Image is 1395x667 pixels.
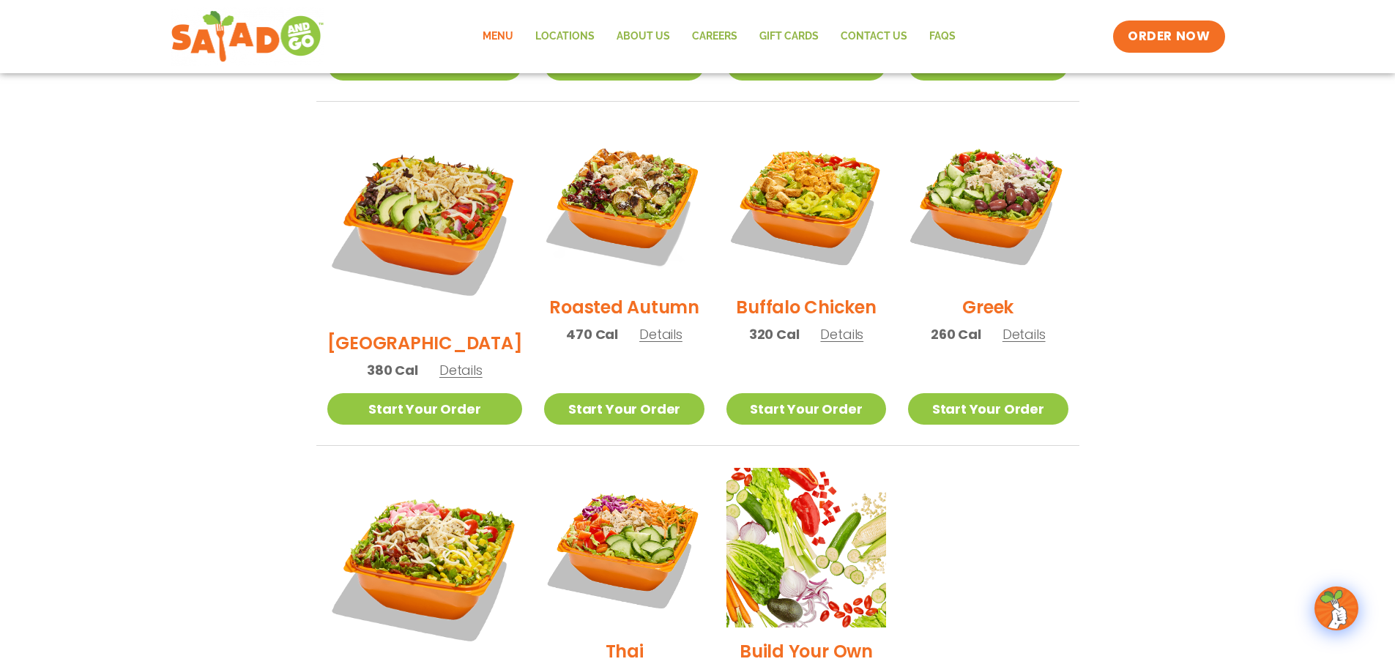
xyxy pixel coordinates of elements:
[748,20,830,53] a: GIFT CARDS
[606,638,644,664] h2: Thai
[931,324,981,344] span: 260 Cal
[1113,21,1224,53] a: ORDER NOW
[327,330,523,356] h2: [GEOGRAPHIC_DATA]
[918,20,967,53] a: FAQs
[726,393,886,425] a: Start Your Order
[549,294,699,320] h2: Roasted Autumn
[524,20,606,53] a: Locations
[908,393,1068,425] a: Start Your Order
[472,20,524,53] a: Menu
[327,124,523,319] img: Product photo for BBQ Ranch Salad
[736,294,876,320] h2: Buffalo Chicken
[820,325,863,343] span: Details
[908,124,1068,283] img: Product photo for Greek Salad
[544,393,704,425] a: Start Your Order
[830,20,918,53] a: Contact Us
[962,294,1013,320] h2: Greek
[367,360,418,380] span: 380 Cal
[681,20,748,53] a: Careers
[439,361,483,379] span: Details
[544,124,704,283] img: Product photo for Roasted Autumn Salad
[726,124,886,283] img: Product photo for Buffalo Chicken Salad
[726,468,886,627] img: Product photo for Build Your Own
[544,468,704,627] img: Product photo for Thai Salad
[327,468,523,663] img: Product photo for Jalapeño Ranch Salad
[740,638,873,664] h2: Build Your Own
[1316,588,1357,629] img: wpChatIcon
[1002,325,1046,343] span: Details
[606,20,681,53] a: About Us
[639,325,682,343] span: Details
[171,7,325,66] img: new-SAG-logo-768×292
[472,20,967,53] nav: Menu
[749,324,800,344] span: 320 Cal
[327,393,523,425] a: Start Your Order
[566,324,618,344] span: 470 Cal
[1128,28,1210,45] span: ORDER NOW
